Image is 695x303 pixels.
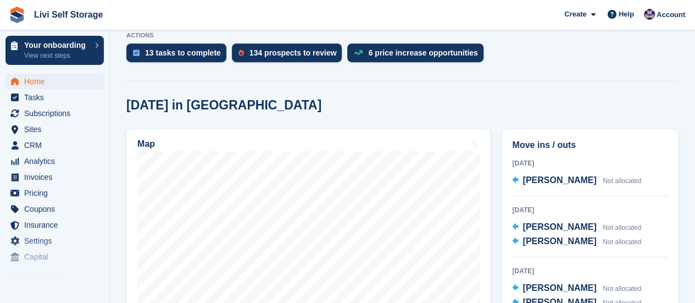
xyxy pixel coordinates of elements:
[5,74,104,89] a: menu
[238,49,244,56] img: prospect-51fa495bee0391a8d652442698ab0144808aea92771e9ea1ae160a38d050c398.svg
[30,5,107,24] a: Livi Self Storage
[512,205,668,215] div: [DATE]
[5,169,104,185] a: menu
[24,41,90,49] p: Your onboarding
[5,153,104,169] a: menu
[10,274,109,285] span: Storefront
[24,233,90,249] span: Settings
[354,50,363,55] img: price_increase_opportunities-93ffe204e8149a01c8c9dc8f82e8f89637d9d84a8eef4429ea346261dce0b2c0.svg
[24,201,90,217] span: Coupons
[24,90,90,105] span: Tasks
[24,137,90,153] span: CRM
[145,48,221,57] div: 13 tasks to complete
[126,32,679,39] p: ACTIONS
[512,235,641,249] a: [PERSON_NAME] Not allocated
[249,48,337,57] div: 134 prospects to review
[137,139,155,149] h2: Map
[5,36,104,65] a: Your onboarding View next steps
[512,221,641,235] a: [PERSON_NAME] Not allocated
[126,98,321,113] h2: [DATE] in [GEOGRAPHIC_DATA]
[232,43,348,68] a: 134 prospects to review
[24,122,90,137] span: Sites
[5,106,104,121] a: menu
[512,266,668,276] div: [DATE]
[5,137,104,153] a: menu
[5,233,104,249] a: menu
[522,283,596,293] span: [PERSON_NAME]
[512,139,668,152] h2: Move ins / outs
[619,9,634,20] span: Help
[522,175,596,185] span: [PERSON_NAME]
[603,238,641,246] span: Not allocated
[512,282,641,296] a: [PERSON_NAME] Not allocated
[347,43,488,68] a: 6 price increase opportunities
[522,236,596,246] span: [PERSON_NAME]
[5,122,104,137] a: menu
[24,153,90,169] span: Analytics
[368,48,477,57] div: 6 price increase opportunities
[5,217,104,233] a: menu
[564,9,586,20] span: Create
[603,224,641,232] span: Not allocated
[644,9,655,20] img: Jim
[603,177,641,185] span: Not allocated
[24,51,90,60] p: View next steps
[24,217,90,233] span: Insurance
[657,9,685,20] span: Account
[126,43,232,68] a: 13 tasks to complete
[9,7,25,23] img: stora-icon-8386f47178a22dfd0bd8f6a31ec36ba5ce8667c1dd55bd0f319d3a0aa187defe.svg
[24,249,90,265] span: Capital
[5,185,104,201] a: menu
[512,158,668,168] div: [DATE]
[5,201,104,217] a: menu
[24,106,90,121] span: Subscriptions
[24,169,90,185] span: Invoices
[24,74,90,89] span: Home
[133,49,140,56] img: task-75834270c22a3079a89374b754ae025e5fb1db73e45f91037f5363f120a921f8.svg
[24,185,90,201] span: Pricing
[5,249,104,265] a: menu
[522,222,596,232] span: [PERSON_NAME]
[5,90,104,105] a: menu
[603,285,641,293] span: Not allocated
[512,174,641,188] a: [PERSON_NAME] Not allocated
